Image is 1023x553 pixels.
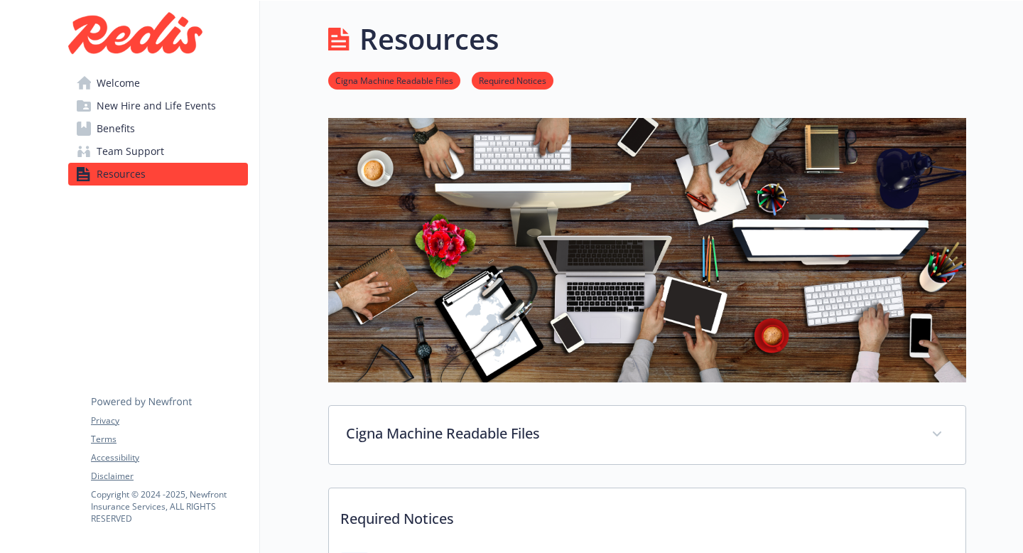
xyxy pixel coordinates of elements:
a: Disclaimer [91,470,247,483]
a: Cigna Machine Readable Files [328,73,460,87]
a: Resources [68,163,248,186]
a: New Hire and Life Events [68,95,248,117]
a: Accessibility [91,451,247,464]
h1: Resources [359,18,499,60]
a: Required Notices [472,73,553,87]
span: Welcome [97,72,140,95]
a: Terms [91,433,247,446]
span: Resources [97,163,146,186]
a: Welcome [68,72,248,95]
img: resources page banner [328,118,966,382]
span: Benefits [97,117,135,140]
p: Copyright © 2024 - 2025 , Newfront Insurance Services, ALL RIGHTS RESERVED [91,488,247,525]
p: Required Notices [329,488,965,541]
span: Team Support [97,140,164,163]
p: Cigna Machine Readable Files [346,423,914,444]
a: Benefits [68,117,248,140]
div: Cigna Machine Readable Files [329,406,965,464]
a: Team Support [68,140,248,163]
a: Privacy [91,414,247,427]
span: New Hire and Life Events [97,95,216,117]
